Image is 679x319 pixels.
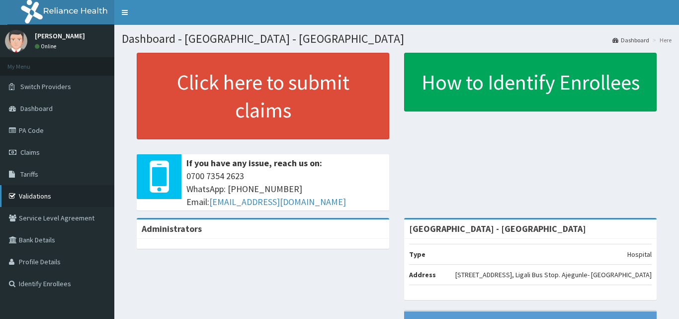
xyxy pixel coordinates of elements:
a: Click here to submit claims [137,53,389,139]
a: Dashboard [612,36,649,44]
b: Administrators [142,223,202,234]
strong: [GEOGRAPHIC_DATA] - [GEOGRAPHIC_DATA] [409,223,586,234]
p: [PERSON_NAME] [35,32,85,39]
a: Online [35,43,59,50]
a: How to Identify Enrollees [404,53,657,111]
b: Address [409,270,436,279]
li: Here [650,36,672,44]
span: Dashboard [20,104,53,113]
b: If you have any issue, reach us on: [186,157,322,169]
b: Type [409,250,425,259]
h1: Dashboard - [GEOGRAPHIC_DATA] - [GEOGRAPHIC_DATA] [122,32,672,45]
img: User Image [5,30,27,52]
a: [EMAIL_ADDRESS][DOMAIN_NAME] [209,196,346,208]
p: Hospital [627,249,652,259]
p: [STREET_ADDRESS], Ligali Bus Stop. Ajegunle- [GEOGRAPHIC_DATA] [455,270,652,280]
span: Switch Providers [20,82,71,91]
span: Tariffs [20,170,38,179]
span: Claims [20,148,40,157]
span: 0700 7354 2623 WhatsApp: [PHONE_NUMBER] Email: [186,170,384,208]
